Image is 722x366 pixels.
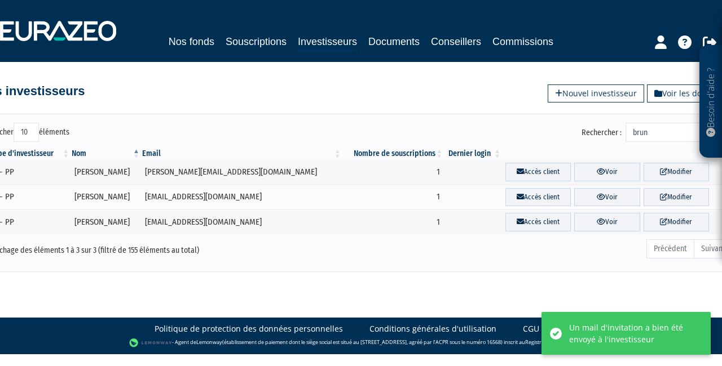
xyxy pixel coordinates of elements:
select: Afficheréléments [14,123,39,142]
a: Souscriptions [226,34,287,50]
th: Nombre de souscriptions : activer pour trier la colonne par ordre croissant [342,148,444,159]
th: Dernier login : activer pour trier la colonne par ordre croissant [444,148,502,159]
a: Modifier [644,188,709,207]
th: Nom : activer pour trier la colonne par ordre d&eacute;croissant [71,148,141,159]
a: Commissions [492,34,553,50]
a: Nos fonds [169,34,214,50]
a: Accès client [505,213,571,231]
div: - Agent de (établissement de paiement dont le siège social est situé au [STREET_ADDRESS], agréé p... [11,337,711,349]
td: 1 [342,209,444,235]
a: Accès client [505,163,571,181]
a: Modifier [644,163,709,181]
a: Voir [574,163,640,181]
div: Un mail d'invitation a bien été envoyé à l'investisseur [569,322,694,345]
a: Voir [574,213,640,231]
a: CGU Lemonway [523,323,582,334]
th: Email : activer pour trier la colonne par ordre croissant [141,148,342,159]
a: Documents [368,34,420,50]
td: [PERSON_NAME] [71,209,141,235]
a: Conseillers [431,34,481,50]
a: Investisseurs [298,34,357,51]
a: Nouvel investisseur [548,84,644,102]
td: [EMAIL_ADDRESS][DOMAIN_NAME] [141,209,342,235]
a: Conditions générales d'utilisation [369,323,496,334]
td: [EMAIL_ADDRESS][DOMAIN_NAME] [141,185,342,210]
a: Registre des agents financiers (Regafi) [525,338,614,346]
a: Accès client [505,188,571,207]
td: 1 [342,185,444,210]
td: [PERSON_NAME] [71,159,141,185]
a: Lemonway [196,338,222,346]
td: [PERSON_NAME][EMAIL_ADDRESS][DOMAIN_NAME] [141,159,342,185]
p: Besoin d'aide ? [705,51,717,153]
a: Voir [574,188,640,207]
td: 1 [342,159,444,185]
td: [PERSON_NAME] [71,185,141,210]
a: Politique de protection des données personnelles [155,323,343,334]
img: logo-lemonway.png [129,337,173,349]
a: Modifier [644,213,709,231]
